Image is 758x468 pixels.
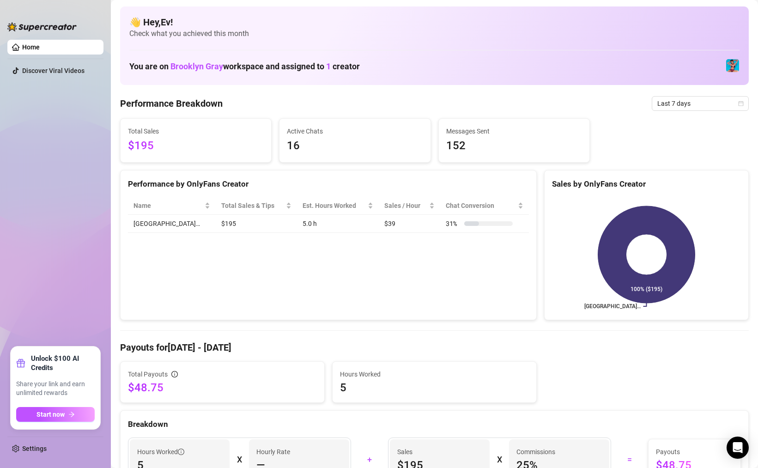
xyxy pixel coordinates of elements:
div: X [497,452,502,467]
span: Start now [36,411,65,418]
span: Share your link and earn unlimited rewards [16,380,95,398]
div: Est. Hours Worked [303,201,366,211]
div: = [617,452,643,467]
span: 5 [340,380,529,395]
td: $39 [379,215,441,233]
img: logo-BBDzfeDw.svg [7,22,77,31]
span: Name [133,201,203,211]
h4: 👋 Hey, Ev ! [129,16,740,29]
span: info-circle [171,371,178,377]
span: Total Sales [128,126,264,136]
h4: Payouts for [DATE] - [DATE] [120,341,749,354]
div: X [237,452,242,467]
span: $48.75 [128,380,317,395]
a: Settings [22,445,47,452]
span: 152 [446,137,582,155]
span: Total Sales & Tips [221,201,284,211]
div: + [357,452,382,467]
span: Hours Worked [340,369,529,379]
span: Chat Conversion [446,201,516,211]
td: 5.0 h [297,215,379,233]
span: 1 [326,61,331,71]
div: Breakdown [128,418,741,431]
span: info-circle [178,449,184,455]
button: Start nowarrow-right [16,407,95,422]
span: 31 % [446,219,461,229]
span: $195 [128,137,264,155]
span: Sales / Hour [384,201,428,211]
span: Payouts [656,447,733,457]
td: [GEOGRAPHIC_DATA]… [128,215,216,233]
a: Home [22,43,40,51]
span: Sales [397,447,482,457]
text: [GEOGRAPHIC_DATA]… [584,303,641,310]
span: Last 7 days [657,97,743,110]
th: Total Sales & Tips [216,197,297,215]
span: Check what you achieved this month [129,29,740,39]
h1: You are on workspace and assigned to creator [129,61,360,72]
h4: Performance Breakdown [120,97,223,110]
span: Brooklyn Gray [170,61,223,71]
span: 16 [287,137,423,155]
span: Hours Worked [137,447,184,457]
div: Sales by OnlyFans Creator [552,178,741,190]
span: Messages Sent [446,126,582,136]
strong: Unlock $100 AI Credits [31,354,95,372]
img: Brooklyn [726,59,739,72]
span: calendar [738,101,744,106]
article: Hourly Rate [256,447,290,457]
th: Chat Conversion [440,197,529,215]
td: $195 [216,215,297,233]
th: Name [128,197,216,215]
span: Active Chats [287,126,423,136]
article: Commissions [516,447,555,457]
th: Sales / Hour [379,197,441,215]
span: arrow-right [68,411,75,418]
a: Discover Viral Videos [22,67,85,74]
div: Performance by OnlyFans Creator [128,178,529,190]
span: gift [16,359,25,368]
span: Total Payouts [128,369,168,379]
div: Open Intercom Messenger [727,437,749,459]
